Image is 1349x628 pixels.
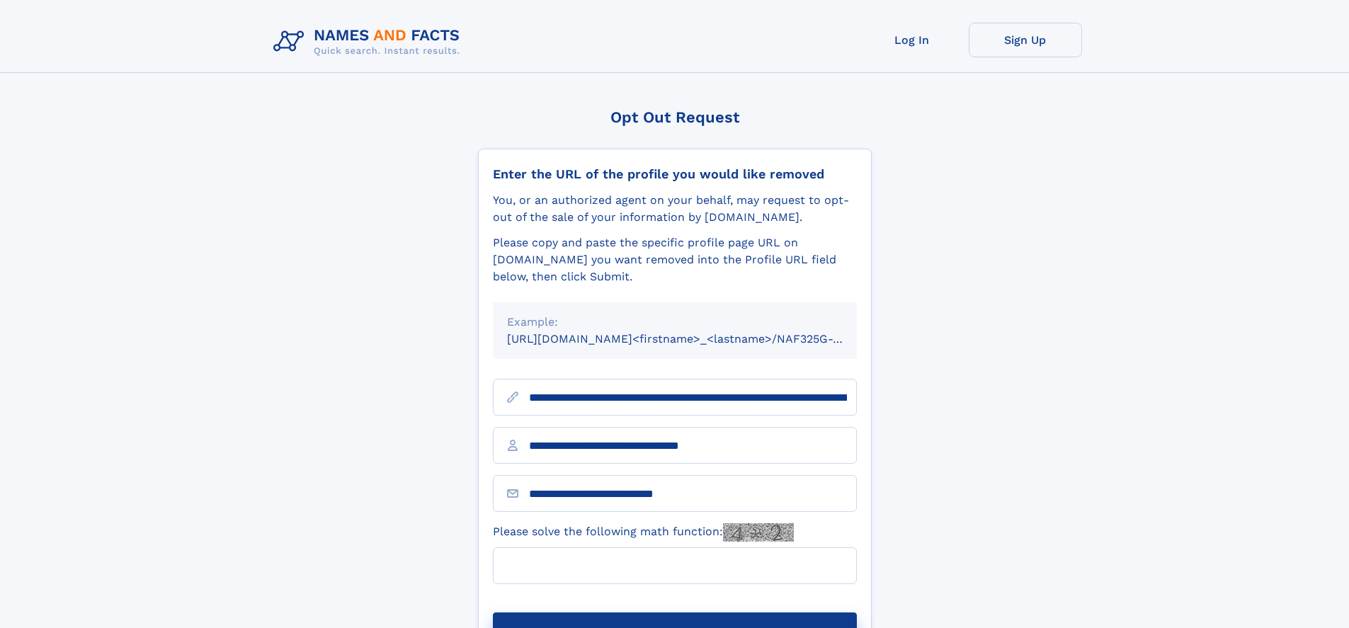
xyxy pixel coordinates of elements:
small: [URL][DOMAIN_NAME]<firstname>_<lastname>/NAF325G-xxxxxxxx [507,332,884,346]
label: Please solve the following math function: [493,523,794,542]
div: Opt Out Request [478,108,872,126]
a: Sign Up [969,23,1082,57]
div: Example: [507,314,843,331]
div: You, or an authorized agent on your behalf, may request to opt-out of the sale of your informatio... [493,192,857,226]
div: Please copy and paste the specific profile page URL on [DOMAIN_NAME] you want removed into the Pr... [493,234,857,285]
img: Logo Names and Facts [268,23,472,61]
a: Log In [855,23,969,57]
div: Enter the URL of the profile you would like removed [493,166,857,182]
